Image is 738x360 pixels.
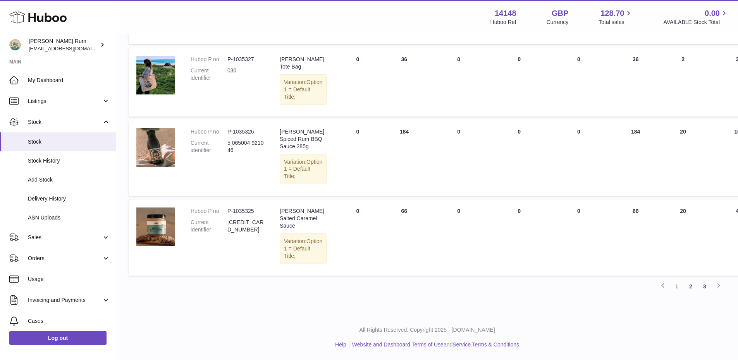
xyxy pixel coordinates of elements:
div: [PERSON_NAME] Spiced Rum BBQ Sauce 285g [280,128,327,150]
td: 184 [381,120,427,196]
dt: Current identifier [191,67,227,82]
a: Log out [9,331,107,345]
span: 128.70 [600,8,624,19]
div: Variation: [280,74,327,105]
dt: Current identifier [191,139,227,154]
span: Usage [28,276,110,283]
span: My Dashboard [28,77,110,84]
span: Option 1 = Default Title; [284,79,322,100]
span: AVAILABLE Stock Total [663,19,729,26]
dt: Current identifier [191,219,227,233]
span: Delivery History [28,195,110,202]
td: 0 [490,200,548,275]
td: 36 [609,48,662,116]
p: All Rights Reserved. Copyright 2025 - [DOMAIN_NAME] [122,326,732,334]
dd: P-1035326 [227,128,264,135]
div: Variation: [280,233,327,264]
img: product image [136,128,175,167]
a: 1 [670,279,684,293]
img: product image [136,207,175,246]
div: Variation: [280,154,327,185]
td: 20 [662,120,704,196]
td: 36 [381,48,427,116]
span: 0 [577,56,580,62]
td: 0 [427,48,490,116]
span: Add Stock [28,176,110,183]
div: Huboo Ref [490,19,516,26]
td: 0 [490,120,548,196]
div: Currency [547,19,569,26]
span: Invoicing and Payments [28,297,102,304]
img: mail@bartirum.wales [9,39,21,51]
span: Option 1 = Default Title; [284,238,322,259]
strong: GBP [552,8,568,19]
td: 66 [609,200,662,275]
td: 0 [334,200,381,275]
td: 20 [662,200,704,275]
td: 0 [334,48,381,116]
td: 184 [609,120,662,196]
a: Help [335,341,346,348]
dd: P-1035325 [227,207,264,215]
span: 0 [577,129,580,135]
dd: 5 065004 921046 [227,139,264,154]
a: 3 [698,279,712,293]
span: Stock History [28,157,110,165]
div: [PERSON_NAME] Tote Bag [280,56,327,70]
td: 66 [381,200,427,275]
a: 2 [684,279,698,293]
a: Website and Dashboard Terms of Use [352,341,444,348]
span: Option 1 = Default Title; [284,159,322,180]
span: [EMAIL_ADDRESS][DOMAIN_NAME] [29,45,114,51]
a: Service Terms & Conditions [452,341,519,348]
span: Listings [28,98,102,105]
td: 0 [490,48,548,116]
span: Orders [28,255,102,262]
td: 0 [334,120,381,196]
span: Total sales [599,19,633,26]
strong: 14148 [495,8,516,19]
span: Sales [28,234,102,241]
div: [PERSON_NAME] Salted Caramel Sauce [280,207,327,230]
img: product image [136,56,175,94]
span: 0 [577,208,580,214]
a: 0.00 AVAILABLE Stock Total [663,8,729,26]
td: 0 [427,200,490,275]
dd: [CREDIT_CARD_NUMBER] [227,219,264,233]
dd: P-1035327 [227,56,264,63]
div: [PERSON_NAME] Rum [29,38,98,52]
dt: Huboo P no [191,207,227,215]
li: and [349,341,519,348]
span: 0.00 [705,8,720,19]
span: Stock [28,118,102,126]
td: 0 [427,120,490,196]
dt: Huboo P no [191,128,227,135]
span: ASN Uploads [28,214,110,221]
td: 2 [662,48,704,116]
span: Cases [28,317,110,325]
a: 128.70 Total sales [599,8,633,26]
dt: Huboo P no [191,56,227,63]
span: Stock [28,138,110,146]
dd: 030 [227,67,264,82]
